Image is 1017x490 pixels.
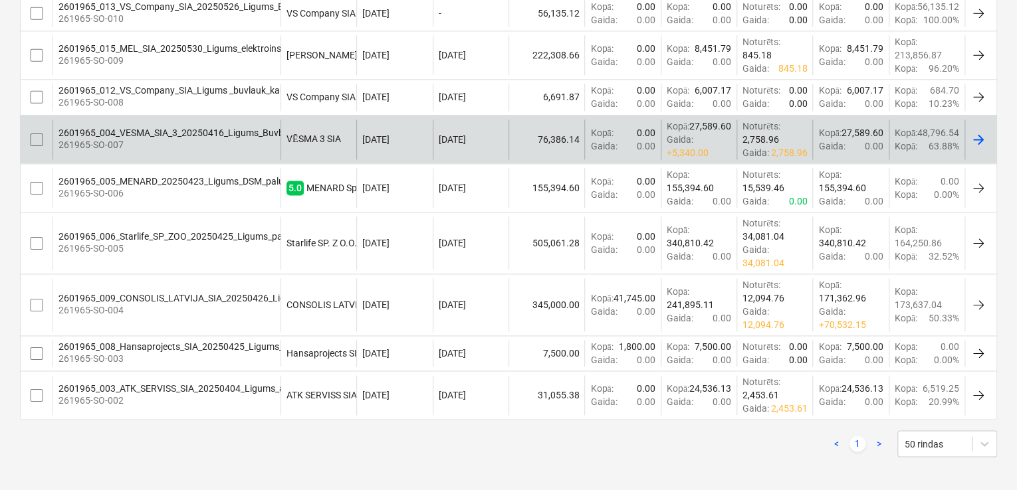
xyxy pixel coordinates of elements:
p: 261965-SO-002 [58,394,435,407]
p: Gaida : [667,133,693,146]
div: 76,386.14 [508,120,584,159]
p: 12,094.76 [742,318,784,331]
div: Hansaprojects SIA [286,348,363,359]
div: 345,000.00 [508,278,584,331]
p: Noturēts : [742,168,780,181]
div: 2601965_004_VESMA_SIA_3_20250416_Ligums_Buvbedres_raksana_N17A.pdf [58,127,388,138]
p: Noturēts : [742,375,780,388]
p: Gaida : [742,146,769,159]
p: 0.00 [865,97,883,110]
p: 0.00 [865,353,883,367]
p: 0.00 [637,175,655,188]
p: 0.00 [788,340,807,353]
div: [DATE] [439,299,466,310]
p: Gaida : [742,353,769,367]
p: + 70,532.15 [818,318,865,331]
div: [DATE] [362,299,390,310]
p: Gaida : [667,55,693,68]
div: 155,394.60 [508,168,584,208]
p: 0.00 [788,84,807,97]
p: 96.20% [929,62,959,75]
p: Kopā : [895,62,917,75]
p: Kopā : [590,340,613,353]
p: 0.00 [637,13,655,27]
p: Kopā : [667,285,689,298]
div: 2601965_013_VS_Company_SIA_20250526_Ligums_ESS_tikli_N17A.pdf [58,1,356,12]
p: Gaida : [667,353,693,367]
p: 0.00 [637,243,655,256]
p: 0.00 [865,55,883,68]
p: Kopā : [667,84,689,97]
div: CONSOLIS LATVIJA SIA [286,299,385,310]
p: 0.00 [713,353,731,367]
p: Kopā : [818,42,841,55]
p: Kopā : [895,353,917,367]
p: 2,453.61 [742,388,779,402]
p: Kopā : [818,223,841,236]
p: 41,745.00 [614,291,655,305]
div: [DATE] [362,8,390,19]
p: Gaida : [742,97,769,110]
p: Kopā : [895,223,917,236]
div: [DATE] [439,92,466,102]
p: 0.00 [865,139,883,153]
p: Gaida : [818,97,845,110]
p: Kopā : [590,126,613,139]
p: 10.23% [929,97,959,110]
p: Kopā : [895,139,917,153]
div: 222,308.66 [508,35,584,75]
div: 2601965_012_VS_Company_SIA_Ligums _buvlauk_kameru_uzstadisana_N17A (1).pdf [58,85,414,96]
p: Kopā : [818,382,841,395]
p: Gaida : [590,305,617,318]
p: Kopā : [590,42,613,55]
p: 0.00 [637,139,655,153]
p: Kopā : [895,250,917,263]
p: Noturēts : [742,35,780,48]
p: Kopā : [818,278,841,291]
p: Kopā : [895,84,917,97]
div: - [439,8,441,19]
p: 340,810.42 [818,236,865,250]
p: Gaida : [590,188,617,201]
p: Gaida : [818,250,845,263]
p: 164,250.86 [895,236,942,250]
div: [DATE] [362,134,390,145]
p: 8,451.79 [695,42,731,55]
p: 0.00 [865,250,883,263]
p: Kopā : [667,120,689,133]
div: 2601965_005_MENARD_20250423_Ligums_DSM_palu_izbuve_N17A.pdf [58,176,358,187]
p: Kopā : [818,84,841,97]
p: 213,856.87 [895,48,942,62]
div: [DATE] [439,238,466,248]
p: 684.70 [930,84,959,97]
div: ATK SERVISS SIA [286,390,357,400]
p: Gaida : [590,97,617,110]
div: [DATE] [362,92,390,102]
p: Kopā : [590,230,613,243]
div: 2601965_006_Starlife_SP_ZOO_20250425_Ligums_pamatu_betonesana_nesoso_sienu_muresana-BK_montaza_N1... [58,231,563,242]
p: Noturēts : [742,84,780,97]
div: 6,691.87 [508,84,584,110]
p: 0.00 [865,195,883,208]
p: Gaida : [590,353,617,367]
p: 0.00% [934,188,959,201]
p: Kopā : [895,175,917,188]
p: Kopā : [590,175,613,188]
p: 1,800.00 [619,340,655,353]
p: 0.00 [865,395,883,408]
div: Chat Widget [951,426,1017,490]
p: 0.00 [713,55,731,68]
p: 2,758.96 [770,146,807,159]
p: 2,453.61 [770,402,807,415]
a: Previous page [828,436,844,451]
p: Kopā : [895,382,917,395]
div: 31,055.38 [508,375,584,415]
div: MENARD Sp. z o.o. [306,183,384,193]
p: 0.00 [713,311,731,325]
p: 0.00 [637,55,655,68]
p: Kopā : [818,126,841,139]
div: 505,061.28 [508,216,584,270]
p: Kopā : [667,223,689,236]
p: Kopā : [590,382,613,395]
p: Gaida : [818,195,845,208]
